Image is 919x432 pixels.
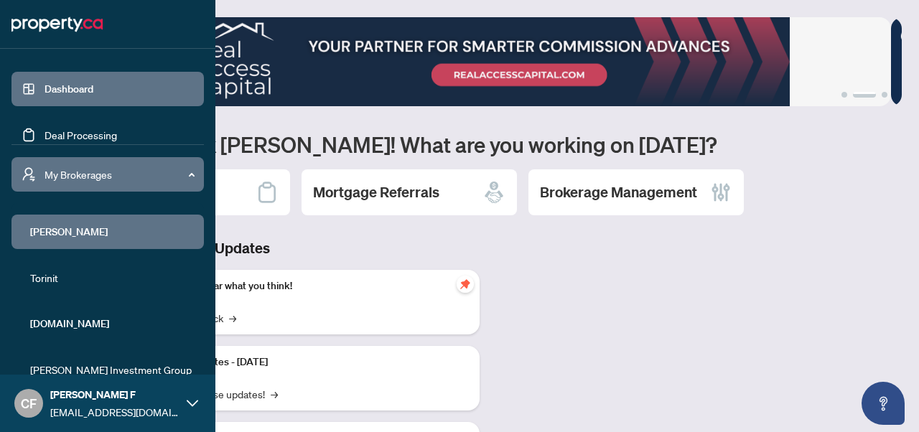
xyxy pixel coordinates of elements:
[50,387,179,403] span: [PERSON_NAME] F
[229,310,236,326] span: →
[862,382,905,425] button: Open asap
[30,362,194,377] span: [PERSON_NAME] Investment Group
[457,276,474,293] span: pushpin
[30,224,194,240] span: [PERSON_NAME]
[540,182,697,202] h2: Brokerage Management
[853,92,876,98] button: 2
[313,182,439,202] h2: Mortgage Referrals
[21,393,37,413] span: CF
[45,128,117,141] a: Deal Processing
[75,238,480,258] h3: Brokerage & Industry Updates
[151,278,468,294] p: We want to hear what you think!
[45,83,93,95] a: Dashboard
[882,92,887,98] button: 3
[50,404,179,420] span: [EMAIL_ADDRESS][DOMAIN_NAME]
[271,386,278,402] span: →
[75,131,902,158] h1: Welcome back [PERSON_NAME]! What are you working on [DATE]?
[22,167,36,182] span: user-switch
[11,13,103,36] img: logo
[30,316,194,332] span: [DOMAIN_NAME]
[30,270,194,286] span: Torinit
[841,92,847,98] button: 1
[45,166,194,182] span: My Brokerages
[75,17,891,106] img: Slide 1
[151,354,468,370] p: Platform Updates - [DATE]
